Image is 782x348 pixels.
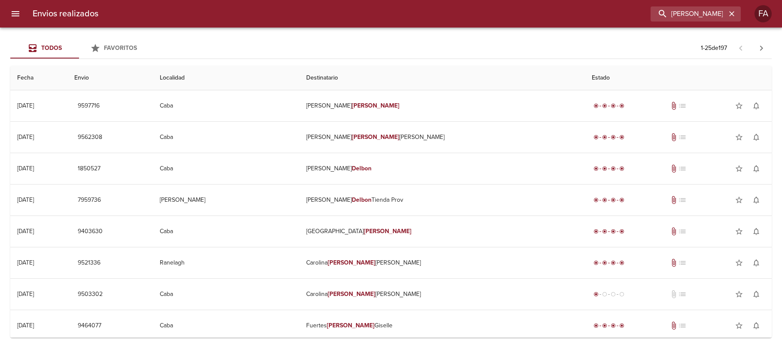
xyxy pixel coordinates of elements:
button: Activar notificaciones [748,286,765,303]
td: [PERSON_NAME] [153,185,299,216]
span: No tiene pedido asociado [678,259,687,267]
td: Carolina [PERSON_NAME] [299,279,585,310]
span: Tiene documentos adjuntos [669,102,678,110]
span: star_border [735,196,743,204]
button: Activar notificaciones [748,223,765,240]
span: radio_button_checked [619,135,624,140]
div: Entregado [592,259,626,267]
span: radio_button_checked [602,166,607,171]
span: notifications_none [752,290,761,299]
button: 9521336 [74,255,104,271]
div: Entregado [592,164,626,173]
input: buscar [651,6,726,22]
div: [DATE] [17,102,34,109]
div: Entregado [592,227,626,236]
div: [DATE] [17,290,34,298]
span: Tiene documentos adjuntos [669,133,678,142]
span: 9464077 [78,320,101,331]
div: Generado [592,290,626,299]
button: 9464077 [74,318,105,334]
div: Entregado [592,102,626,110]
span: Pagina anterior [730,43,751,52]
span: radio_button_unchecked [602,292,607,297]
button: 9562308 [74,129,106,145]
span: Todos [41,44,62,52]
div: Tabs Envios [10,38,148,59]
em: [PERSON_NAME] [352,102,399,109]
div: Entregado [592,133,626,142]
div: FA [755,5,772,22]
span: radio_button_checked [619,229,624,234]
span: radio_button_checked [593,323,599,328]
span: 1850527 [78,163,100,174]
button: Activar notificaciones [748,317,765,334]
button: 1850527 [74,161,104,177]
span: notifications_none [752,196,761,204]
span: Tiene documentos adjuntos [669,164,678,173]
button: Activar notificaciones [748,129,765,146]
td: Caba [153,122,299,153]
div: [DATE] [17,196,34,203]
span: 9403630 [78,226,103,237]
span: notifications_none [752,102,761,110]
em: [PERSON_NAME] [327,322,374,329]
td: Caba [153,279,299,310]
span: 9597716 [78,101,100,111]
span: radio_button_checked [602,197,607,203]
div: Entregado [592,196,626,204]
span: notifications_none [752,164,761,173]
button: Agregar a favoritos [730,129,748,146]
span: radio_button_checked [611,229,616,234]
span: radio_button_checked [611,103,616,108]
span: radio_button_checked [593,166,599,171]
span: radio_button_checked [593,292,599,297]
button: Agregar a favoritos [730,223,748,240]
span: radio_button_checked [619,103,624,108]
span: notifications_none [752,227,761,236]
td: [PERSON_NAME] [299,153,585,184]
td: [PERSON_NAME] [PERSON_NAME] [299,122,585,153]
span: radio_button_checked [593,103,599,108]
span: No tiene pedido asociado [678,164,687,173]
div: Abrir información de usuario [755,5,772,22]
div: [DATE] [17,259,34,266]
span: radio_button_checked [611,260,616,265]
span: radio_button_checked [602,260,607,265]
button: Activar notificaciones [748,191,765,209]
span: radio_button_checked [619,197,624,203]
div: [DATE] [17,133,34,141]
span: No tiene pedido asociado [678,321,687,330]
span: star_border [735,321,743,330]
button: menu [5,3,26,24]
span: 9503302 [78,289,103,300]
th: Estado [585,66,772,90]
span: radio_button_checked [611,323,616,328]
span: star_border [735,102,743,110]
span: radio_button_checked [611,197,616,203]
td: Caba [153,216,299,247]
span: No tiene pedido asociado [678,227,687,236]
td: Ranelagh [153,247,299,278]
td: [PERSON_NAME] Tienda Prov [299,185,585,216]
span: No tiene pedido asociado [678,102,687,110]
h6: Envios realizados [33,7,98,21]
th: Fecha [10,66,67,90]
td: Carolina [PERSON_NAME] [299,247,585,278]
span: radio_button_checked [619,166,624,171]
span: 9521336 [78,258,100,268]
div: [DATE] [17,165,34,172]
span: Tiene documentos adjuntos [669,196,678,204]
button: Agregar a favoritos [730,254,748,271]
span: radio_button_checked [602,103,607,108]
span: Pagina siguiente [751,38,772,59]
em: [PERSON_NAME] [364,228,411,235]
span: 9562308 [78,132,102,143]
span: notifications_none [752,321,761,330]
th: Envio [67,66,153,90]
span: radio_button_checked [602,323,607,328]
span: No tiene documentos adjuntos [669,290,678,299]
td: [GEOGRAPHIC_DATA] [299,216,585,247]
span: star_border [735,164,743,173]
em: [PERSON_NAME] [328,290,375,298]
span: No tiene pedido asociado [678,290,687,299]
